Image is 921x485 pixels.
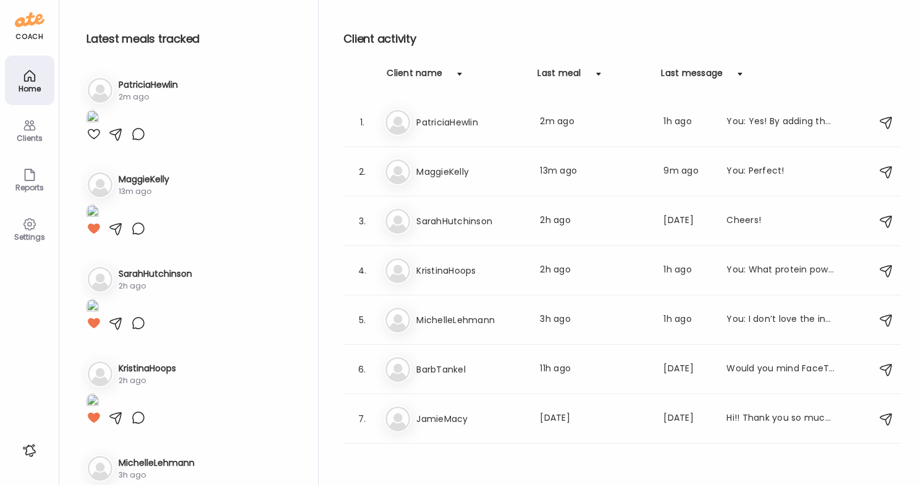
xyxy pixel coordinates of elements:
img: bg-avatar-default.svg [88,456,112,481]
div: Home [7,85,52,93]
h3: MichelleLehmann [119,457,195,470]
div: 3. [355,214,369,229]
img: bg-avatar-default.svg [385,308,410,332]
div: [DATE] [540,411,649,426]
div: Client name [387,67,442,86]
div: [DATE] [663,362,712,377]
div: Last message [661,67,723,86]
div: 1h ago [663,263,712,278]
div: 3h ago [119,470,195,481]
img: bg-avatar-default.svg [88,78,112,103]
img: images%2FmZqu9VpagTe18dCbHwWVMLxYdAy2%2FgIT4hyNp0D3cctpslIqy%2FgJk59QjpUIv5Co3lXbY8_1080 [86,110,99,127]
img: bg-avatar-default.svg [88,172,112,197]
div: 5. [355,313,369,327]
div: [DATE] [663,411,712,426]
div: You: Perfect! [726,164,835,179]
div: Hi!! Thank you so much:) I am doing great. My kids start back at school [DATE] already. The summe... [726,411,835,426]
h3: SarahHutchinson [416,214,525,229]
div: 9m ago [663,164,712,179]
img: bg-avatar-default.svg [88,361,112,386]
img: ate [15,10,44,30]
div: 1h ago [663,115,712,130]
div: 1. [355,115,369,130]
img: bg-avatar-default.svg [385,407,410,431]
h3: SarahHutchinson [119,268,192,280]
div: 4. [355,263,369,278]
div: 11h ago [540,362,649,377]
img: images%2Fk5ZMW9FHcXQur5qotgTX4mCroqJ3%2FT6iASZp3hICHoSh1JFa2%2FVav8FevSyNOO3dLv2hDK_1080 [86,394,99,410]
img: bg-avatar-default.svg [385,159,410,184]
h3: BarbTankel [416,362,525,377]
img: images%2FnR0t7EISuYYMJDOB54ce2c9HOZI3%2FrqqSR2ZUgVWr7fsQHUqH%2FbxAoqPcnyZBNsj1fWKRi_1080 [86,205,99,221]
div: Cheers! [726,214,835,229]
div: You: What protein powder are you using? [726,263,835,278]
img: bg-avatar-default.svg [88,267,112,292]
h2: Client activity [343,30,901,48]
div: You: I don’t love the ingredients in them, which is too bad because I love their mission. Stick w... [726,313,835,327]
h3: JamieMacy [416,411,525,426]
div: 2h ago [119,280,192,292]
h3: KristinaHoops [416,263,525,278]
h3: MichelleLehmann [416,313,525,327]
div: 2h ago [540,263,649,278]
div: 2h ago [540,214,649,229]
h3: MaggieKelly [119,173,169,186]
h2: Latest meals tracked [86,30,298,48]
div: Would you mind FaceTime again? Please [726,362,835,377]
div: Settings [7,233,52,241]
div: 13m ago [540,164,649,179]
h3: MaggieKelly [416,164,525,179]
h3: KristinaHoops [119,362,176,375]
h3: PatriciaHewlin [119,78,178,91]
div: 2m ago [540,115,649,130]
div: 1h ago [663,313,712,327]
div: 7. [355,411,369,426]
div: coach [15,32,43,42]
div: [DATE] [663,214,712,229]
div: 13m ago [119,186,169,197]
div: Clients [7,134,52,142]
div: 2m ago [119,91,178,103]
img: bg-avatar-default.svg [385,357,410,382]
div: 2. [355,164,369,179]
div: 6. [355,362,369,377]
div: 3h ago [540,313,649,327]
div: You: Yes! By adding that little bit of fat to it totally helps! [726,115,835,130]
h3: PatriciaHewlin [416,115,525,130]
img: bg-avatar-default.svg [385,258,410,283]
img: bg-avatar-default.svg [385,110,410,135]
div: 2h ago [119,375,176,386]
div: Last meal [537,67,581,86]
img: bg-avatar-default.svg [385,209,410,234]
div: Reports [7,183,52,192]
img: images%2FPmm2PXbGH0Z5JiI7kyACT0OViMx2%2FgluI1SAIuwyryl2m6ieI%2FxdNWxcRhQtNHuj3mgVFy_1080 [86,299,99,316]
